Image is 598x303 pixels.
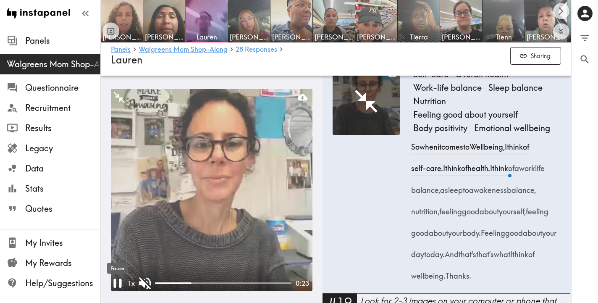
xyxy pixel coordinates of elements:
[111,53,142,66] span: Lauren
[424,241,430,262] span: to
[579,54,590,65] span: Search
[110,275,126,291] button: Pause
[429,219,448,241] span: about
[291,279,312,288] div: 0:23
[446,262,471,284] span: Thanks.
[430,241,445,262] span: day.
[411,198,439,219] span: nutrition,
[230,32,268,42] span: [PERSON_NAME]
[505,133,507,155] span: I
[484,32,523,42] span: Tienn
[512,241,528,262] span: think
[462,198,480,219] span: good
[25,203,100,215] span: Quotes
[7,58,100,70] span: Walgreens Mom Shop-Along
[25,277,100,289] span: Help/Suggestions
[25,142,100,154] span: Legacy
[526,198,548,219] span: feeling
[411,155,443,176] span: self-care.
[236,46,277,53] span: 28 Responses
[553,3,569,19] button: Scroll right
[399,32,438,42] span: Tierra
[443,155,445,176] span: I
[507,176,536,198] span: balance,
[107,263,128,274] div: Pause
[145,32,184,42] span: [PERSON_NAME]
[440,176,445,198] span: a
[411,176,440,198] span: balance,
[315,32,353,42] span: [PERSON_NAME]
[463,176,469,198] span: to
[572,49,598,70] button: Search
[139,46,228,54] a: Walgreens Mom Shop-Along
[490,155,492,176] span: I
[272,32,311,42] span: [PERSON_NAME]
[113,91,126,104] button: Minimize
[236,46,277,54] a: 28 Responses
[459,241,476,262] span: that's
[471,121,553,135] span: Emotional wellbeing
[553,23,569,40] button: Expand to show all items
[527,32,565,42] span: [PERSON_NAME]
[579,32,590,44] span: Filter Responses
[448,219,462,241] span: your
[514,155,519,176] span: a
[445,155,461,176] span: think
[411,133,420,155] span: So
[499,198,526,219] span: yourself,
[410,121,471,135] span: Body positivity
[505,219,523,241] span: good
[485,81,546,95] span: Sleep balance
[25,82,100,94] span: Questionnaire
[25,102,100,114] span: Recruitment
[508,155,514,176] span: of
[481,219,505,241] span: Feeling
[410,81,485,95] span: Work-life balance
[480,198,499,219] span: about
[441,133,463,155] span: comes
[542,219,556,241] span: your
[463,133,469,155] span: to
[111,89,312,291] figure: MinimizePause1xUnmute0:23
[528,241,535,262] span: of
[469,176,507,198] span: awakeness
[333,68,400,135] button: Play video here
[25,122,100,134] span: Results
[411,219,429,241] span: good
[519,155,535,176] span: work
[467,155,490,176] span: health.
[357,32,396,42] span: [PERSON_NAME]
[445,241,459,262] span: And
[420,133,438,155] span: when
[187,32,226,42] span: Lauren
[410,95,449,108] span: Nutrition
[410,108,521,121] span: Feeling good about yourself
[411,241,424,262] span: day
[469,133,505,155] span: Wellbeing,
[124,277,138,290] div: 1 x
[523,219,542,241] span: about
[510,47,561,65] button: Sharing
[492,155,508,176] span: think
[438,133,441,155] span: it
[523,133,529,155] span: of
[494,241,510,262] span: what
[572,27,598,49] button: Filter Responses
[476,241,494,262] span: that's
[462,219,481,241] span: body.
[25,237,100,249] span: My Invites
[439,198,462,219] span: feeling
[535,155,545,176] span: life
[445,176,463,198] span: sleep
[137,275,153,291] button: Unmute
[461,155,467,176] span: of
[25,183,100,195] span: Stats
[507,133,523,155] span: think
[25,163,100,174] span: Data
[102,23,119,40] button: Toggle between responses and questions
[510,241,512,262] span: I
[25,257,100,269] span: My Rewards
[102,32,141,42] span: [PERSON_NAME]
